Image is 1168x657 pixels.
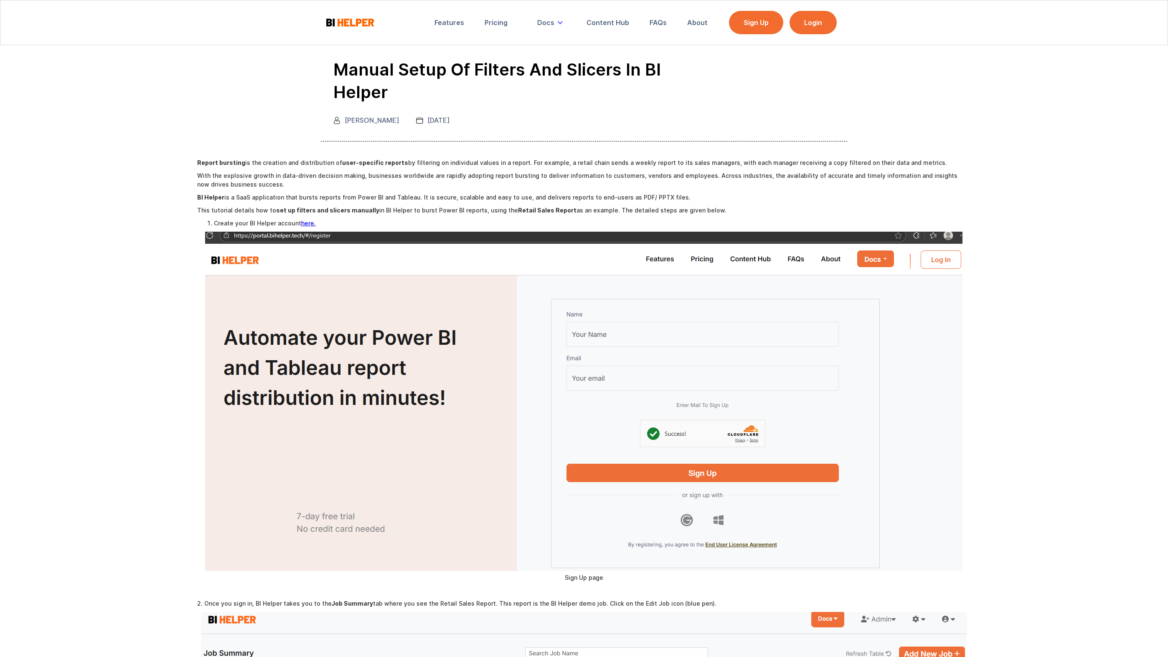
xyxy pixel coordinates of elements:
[197,193,971,202] p: is a SaaS application that bursts reports from Power BI and Tableau. It is secure, scalable and e...
[518,207,576,214] strong: Retail Sales Report
[485,18,508,27] div: Pricing
[197,586,971,595] p: ‍
[531,13,572,32] div: Docs
[197,599,971,608] p: 2. Once you sign in, BI Helper takes you to the tab where you see the Retail Sales Report. This r...
[581,13,635,32] a: Content Hub
[790,11,837,34] a: Login
[434,18,464,27] div: Features
[197,159,245,166] strong: Report bursting
[197,158,971,167] p: is the creation and distribution of by filtering on individual values in a report. For example, a...
[197,573,971,582] figcaption: Sign Up page
[197,206,971,215] p: This tutorial details how to in BI Helper to burst Power BI reports, using the as an example. The...
[342,159,408,166] strong: user-specific reports
[427,116,450,124] div: [DATE]
[537,18,554,27] div: Docs
[197,171,971,189] p: With the explosive growth in data-driven decision making, businesses worldwide are rapidly adopti...
[214,219,971,227] li: Create your BI Helper account
[650,18,667,27] div: FAQs
[429,13,470,32] a: Features
[729,11,783,34] a: Sign Up
[276,207,379,214] strong: set up filters and slicers manually
[681,13,713,32] a: About
[644,13,673,32] a: FAQs
[345,116,399,124] div: [PERSON_NAME]
[332,600,373,607] strong: Job Summary
[587,18,629,27] div: Content Hub
[197,194,224,201] strong: BI Helper
[301,220,316,227] a: here.
[333,58,709,104] h1: Manual Setup of Filters and Slicers in BI Helper
[687,18,708,27] div: About
[479,13,513,32] a: Pricing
